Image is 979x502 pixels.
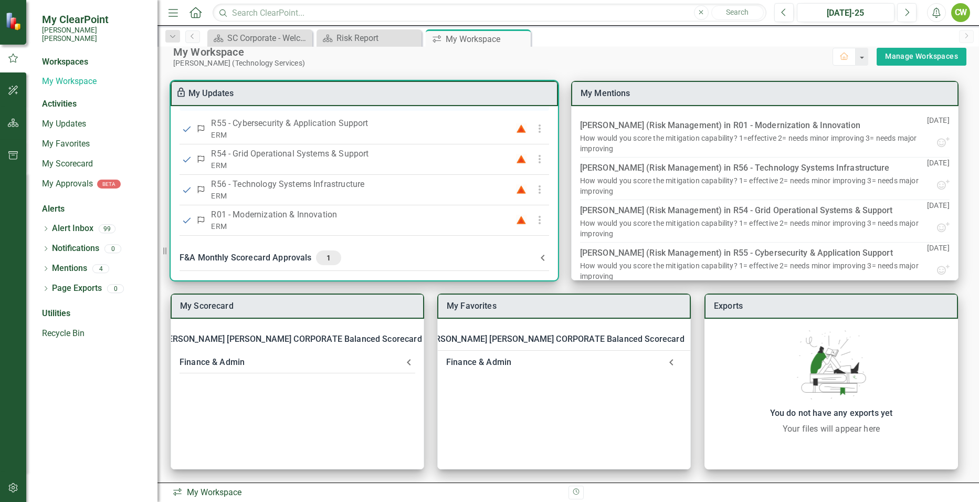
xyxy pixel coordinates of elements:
[92,264,109,273] div: 4
[927,115,950,136] p: [DATE]
[733,163,890,173] a: R56 - Technology Systems Infrastructure
[580,133,927,154] div: How would you score the mitigation capability? 1=effective 2= needs minor improving 3= needs majo...
[710,423,953,435] div: Your files will appear here
[580,203,893,218] div: [PERSON_NAME] (Risk Management) in
[104,244,121,253] div: 0
[320,253,337,263] span: 1
[927,200,950,221] p: [DATE]
[211,160,496,171] div: ERM
[171,351,424,374] div: Finance & Admin
[171,244,557,271] div: F&A Monthly Scorecard Approvals1
[733,120,860,130] a: R01 - Modernization & Innovation
[733,205,893,215] a: R54 - Grid Operational Systems & Support
[733,248,893,258] a: R55 - Cybersecurity & Application Support
[171,328,424,351] div: [PERSON_NAME] [PERSON_NAME] CORPORATE Balanced Scorecard
[172,487,561,499] div: My Workspace
[227,32,310,45] div: SC Corporate - Welcome to ClearPoint
[797,3,895,22] button: [DATE]-25
[438,328,690,351] div: [PERSON_NAME] [PERSON_NAME] CORPORATE Balanced Scorecard
[97,180,121,189] div: BETA
[951,3,970,22] button: CW
[160,332,422,347] div: [PERSON_NAME] [PERSON_NAME] CORPORATE Balanced Scorecard
[877,48,966,66] div: split button
[211,178,496,191] p: R56 - Technology Systems Infrastructure
[423,332,684,347] div: [PERSON_NAME] [PERSON_NAME] CORPORATE Balanced Scorecard
[4,11,24,31] img: ClearPoint Strategy
[580,118,860,133] div: [PERSON_NAME] (Risk Management) in
[211,130,496,140] div: ERM
[580,161,889,175] div: [PERSON_NAME] (Risk Management) in
[580,260,927,281] div: How would you score the mitigation capability? 1= effective 2= needs minor improving 3= needs maj...
[211,117,496,130] p: R55 - Cybersecurity & Application Support
[42,118,147,130] a: My Updates
[213,4,766,22] input: Search ClearPoint...
[336,32,419,45] div: Risk Report
[42,328,147,340] a: Recycle Bin
[42,98,147,110] div: Activities
[580,175,927,196] div: How would you score the mitigation capability? 1= effective 2= needs minor improving 3= needs maj...
[211,191,496,201] div: ERM
[446,33,528,46] div: My Workspace
[885,50,958,63] a: Manage Workspaces
[580,218,927,239] div: How would you score the mitigation capability? 1= effective 2= needs minor improving 3= needs maj...
[42,26,147,43] small: [PERSON_NAME] [PERSON_NAME]
[99,224,115,233] div: 99
[211,208,496,221] p: R01 - Modernization & Innovation
[52,283,102,295] a: Page Exports
[438,351,690,374] div: Finance & Admin
[52,223,93,235] a: Alert Inbox
[42,308,147,320] div: Utilities
[173,59,833,68] div: [PERSON_NAME] (Technology Services)
[42,76,147,88] a: My Workspace
[42,203,147,215] div: Alerts
[801,7,891,19] div: [DATE]-25
[714,301,743,311] a: Exports
[210,32,310,45] a: SC Corporate - Welcome to ClearPoint
[180,250,536,265] div: F&A Monthly Scorecard Approvals
[176,87,188,100] div: To enable drag & drop and resizing, please duplicate this workspace from “Manage Workspaces”
[211,221,496,232] div: ERM
[446,355,661,370] div: Finance & Admin
[42,13,147,26] span: My ClearPoint
[211,148,496,160] p: R54 - Grid Operational Systems & Support
[711,5,764,20] button: Search
[42,158,147,170] a: My Scorecard
[180,355,403,370] div: Finance & Admin
[42,56,88,68] div: Workspaces
[42,138,147,150] a: My Favorites
[726,8,749,16] span: Search
[710,406,953,421] div: You do not have any exports yet
[52,263,87,275] a: Mentions
[447,301,497,311] a: My Favorites
[319,32,419,45] a: Risk Report
[580,246,893,260] div: [PERSON_NAME] (Risk Management) in
[581,88,630,98] a: My Mentions
[927,158,950,179] p: [DATE]
[927,243,950,264] p: [DATE]
[180,301,234,311] a: My Scorecard
[173,45,833,59] div: My Workspace
[188,88,234,98] a: My Updates
[52,243,99,255] a: Notifications
[42,178,93,190] a: My Approvals
[107,284,124,293] div: 0
[877,48,966,66] button: Manage Workspaces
